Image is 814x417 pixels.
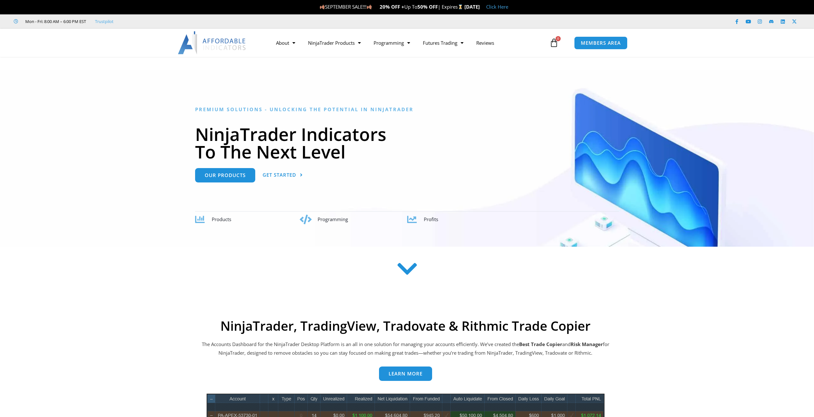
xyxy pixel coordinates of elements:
[201,318,610,334] h2: NinjaTrader, TradingView, Tradovate & Rithmic Trade Copier
[320,4,464,10] span: SEPTEMBER SALE!!! Up To | Expires
[540,34,568,52] a: 0
[24,18,86,25] span: Mon - Fri: 8:00 AM – 6:00 PM EST
[263,168,303,182] a: Get Started
[380,4,404,10] strong: 20% OFF +
[270,35,302,50] a: About
[458,4,463,9] img: ⌛
[195,106,619,112] h6: Premium Solutions - Unlocking the Potential in NinjaTrader
[212,216,231,222] span: Products
[318,216,348,222] span: Programming
[470,35,501,50] a: Reviews
[178,31,247,54] img: LogoAI | Affordable Indicators – NinjaTrader
[201,340,610,358] p: The Accounts Dashboard for the NinjaTrader Desktop Platform is an all in one solution for managin...
[379,367,432,381] a: Learn more
[95,18,114,25] a: Trustpilot
[195,168,255,182] a: Our Products
[302,35,367,50] a: NinjaTrader Products
[486,4,508,10] a: Click Here
[270,35,548,50] nav: Menu
[571,341,603,347] strong: Risk Manager
[581,41,621,45] span: MEMBERS AREA
[367,35,416,50] a: Programming
[263,173,296,177] span: Get Started
[416,35,470,50] a: Futures Trading
[195,125,619,160] h1: NinjaTrader Indicators To The Next Level
[519,341,562,347] b: Best Trade Copier
[320,4,325,9] img: 🍂
[424,216,438,222] span: Profits
[574,36,628,50] a: MEMBERS AREA
[389,371,423,376] span: Learn more
[417,4,438,10] strong: 50% OFF
[205,173,246,178] span: Our Products
[556,36,561,41] span: 0
[367,4,372,9] img: 🍂
[464,4,480,10] strong: [DATE]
